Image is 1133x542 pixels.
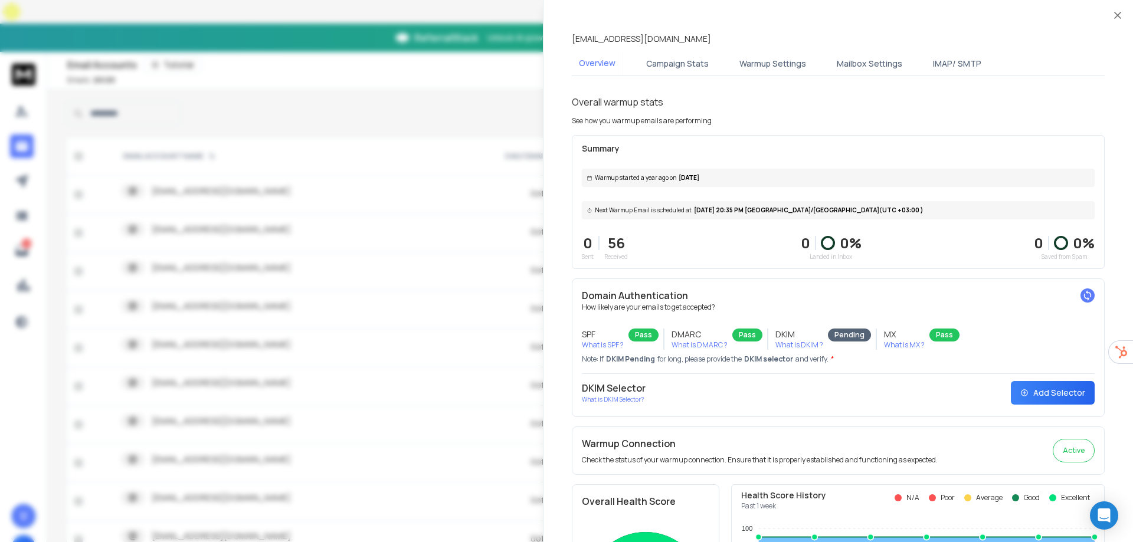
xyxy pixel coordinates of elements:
[582,436,938,451] h2: Warmup Connection
[582,303,1095,312] p: How likely are your emails to get accepted?
[1024,493,1040,502] p: Good
[744,354,793,364] span: DKIM selector
[884,329,925,340] h3: MX
[830,51,909,77] button: Mailbox Settings
[582,143,1095,155] p: Summary
[732,329,762,341] div: Pass
[775,329,823,340] h3: DKIM
[595,173,676,182] span: Warmup started a year ago on
[1053,439,1095,462] button: Active
[976,493,1003,502] p: Average
[582,169,1095,187] div: [DATE]
[1034,233,1043,252] strong: 0
[582,329,624,340] h3: SPF
[801,234,810,252] p: 0
[742,525,752,532] tspan: 100
[572,116,712,126] p: See how you warmup emails are performing
[840,234,862,252] p: 0 %
[906,493,919,502] p: N/A
[1073,234,1095,252] p: 0 %
[732,51,813,77] button: Warmup Settings
[582,252,594,261] p: Sent
[672,329,728,340] h3: DMARC
[582,234,594,252] p: 0
[775,340,823,350] p: What is DKIM ?
[582,340,624,350] p: What is SPF ?
[929,329,960,341] div: Pass
[595,206,692,215] span: Next Warmup Email is scheduled at
[741,501,826,511] p: Past 1 week
[639,51,716,77] button: Campaign Stats
[572,33,711,45] p: [EMAIL_ADDRESS][DOMAIN_NAME]
[1011,381,1095,405] button: Add Selector
[1034,252,1095,261] p: Saved from Spam
[801,252,862,261] p: Landed in Inbox
[941,493,955,502] p: Poor
[572,50,623,77] button: Overview
[926,51,988,77] button: IMAP/ SMTP
[604,234,628,252] p: 56
[1061,493,1090,502] p: Excellent
[741,490,826,501] p: Health Score History
[884,340,925,350] p: What is MX ?
[604,252,628,261] p: Received
[572,95,663,109] h1: Overall warmup stats
[582,395,646,404] p: What is DKIM Selector?
[582,494,709,508] h2: Overall Health Score
[582,354,1095,364] p: Note: If for long, please provide the and verify.
[628,329,659,341] div: Pass
[582,381,646,395] h2: DKIM Selector
[582,455,938,465] p: Check the status of your warmup connection. Ensure that it is properly established and functionin...
[582,201,1095,219] div: [DATE] 20:35 PM [GEOGRAPHIC_DATA]/[GEOGRAPHIC_DATA] (UTC +03:00 )
[582,288,1095,303] h2: Domain Authentication
[672,340,728,350] p: What is DMARC ?
[828,329,871,341] div: Pending
[1090,501,1118,530] div: Open Intercom Messenger
[606,354,655,364] span: DKIM Pending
